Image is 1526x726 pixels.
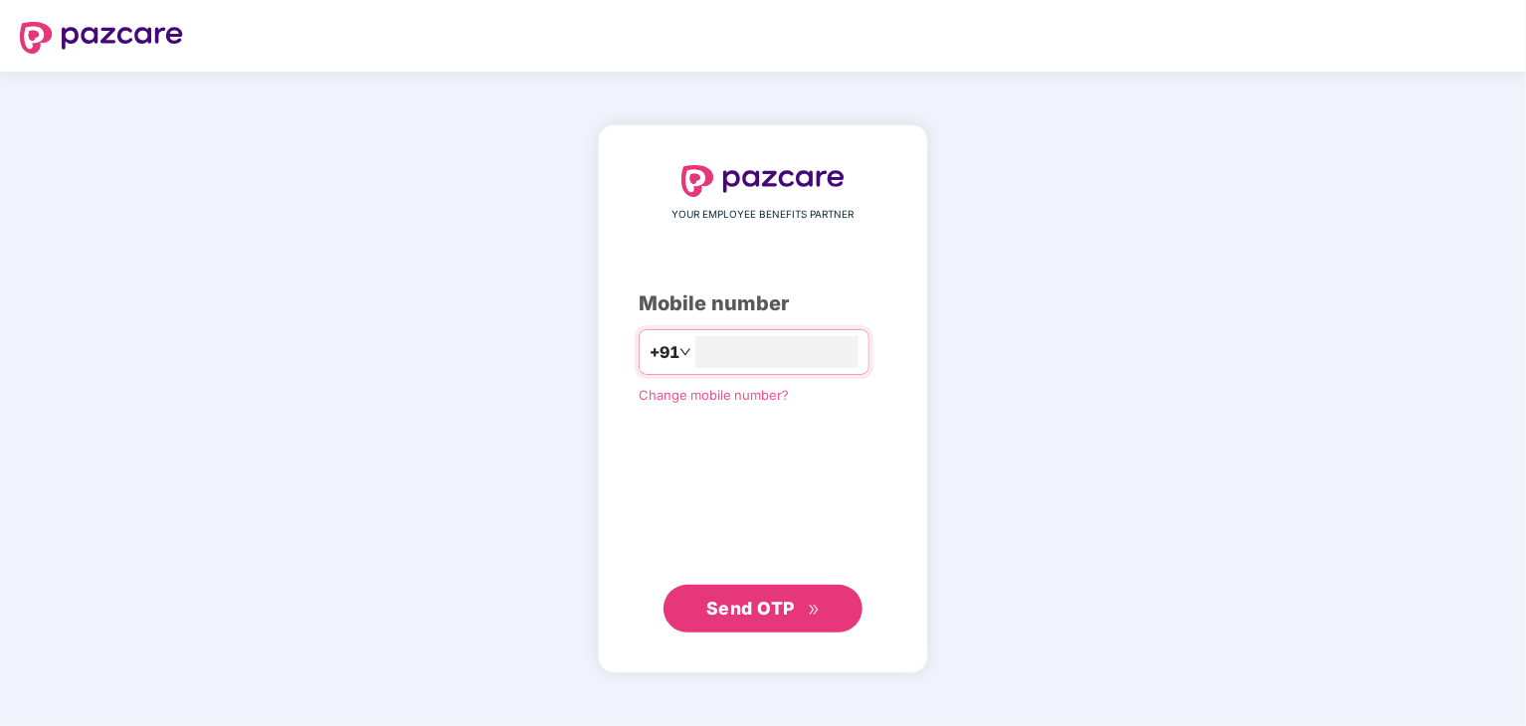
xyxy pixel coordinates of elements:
[672,207,855,223] span: YOUR EMPLOYEE BENEFITS PARTNER
[639,387,789,403] a: Change mobile number?
[706,598,795,619] span: Send OTP
[664,585,862,633] button: Send OTPdouble-right
[650,340,679,365] span: +91
[679,346,691,358] span: down
[639,288,887,319] div: Mobile number
[808,604,821,617] span: double-right
[20,22,183,54] img: logo
[681,165,845,197] img: logo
